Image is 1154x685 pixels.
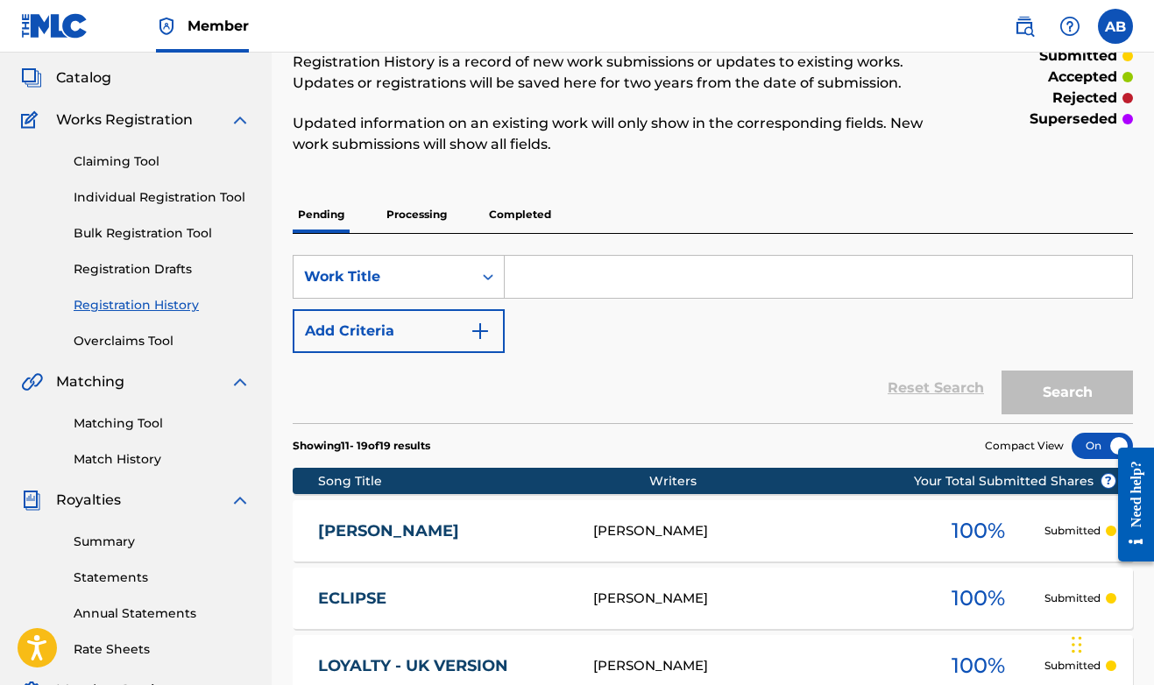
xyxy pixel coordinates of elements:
[74,188,251,207] a: Individual Registration Tool
[156,16,177,37] img: Top Rightsholder
[74,296,251,314] a: Registration History
[381,196,452,233] p: Processing
[230,109,251,131] img: expand
[318,656,570,676] a: LOYALTY - UK VERSION
[293,255,1133,423] form: Search Form
[1052,88,1117,109] p: rejected
[230,490,251,511] img: expand
[1048,67,1117,88] p: accepted
[593,656,912,676] div: [PERSON_NAME]
[21,371,43,392] img: Matching
[484,196,556,233] p: Completed
[318,521,570,541] a: [PERSON_NAME]
[593,521,912,541] div: [PERSON_NAME]
[74,152,251,171] a: Claiming Tool
[318,472,650,491] div: Song Title
[1007,9,1042,44] a: Public Search
[74,450,251,469] a: Match History
[1039,46,1117,67] p: submitted
[914,472,1116,491] span: Your Total Submitted Shares
[74,604,251,623] a: Annual Statements
[21,109,44,131] img: Works Registration
[304,266,462,287] div: Work Title
[1030,109,1117,130] p: superseded
[1066,601,1154,685] iframe: Chat Widget
[293,196,350,233] p: Pending
[1101,474,1115,488] span: ?
[74,640,251,659] a: Rate Sheets
[1105,432,1154,576] iframe: Resource Center
[1014,16,1035,37] img: search
[985,438,1064,454] span: Compact View
[293,113,939,155] p: Updated information on an existing work will only show in the corresponding fields. New work subm...
[21,67,42,88] img: Catalog
[74,332,251,350] a: Overclaims Tool
[1044,523,1101,539] p: Submitted
[1098,9,1133,44] div: User Menu
[230,371,251,392] img: expand
[1072,618,1082,671] div: Drag
[21,13,88,39] img: MLC Logo
[1052,9,1087,44] div: Help
[74,568,251,587] a: Statements
[21,67,111,88] a: CatalogCatalog
[293,52,939,94] p: Registration History is a record of new work submissions or updates to existing works. Updates or...
[1059,16,1080,37] img: help
[1044,590,1101,606] p: Submitted
[74,224,251,243] a: Bulk Registration Tool
[293,309,505,353] button: Add Criteria
[188,16,249,36] span: Member
[952,515,1005,547] span: 100 %
[952,650,1005,681] span: 100 %
[649,472,968,491] div: Writers
[56,109,193,131] span: Works Registration
[21,490,42,511] img: Royalties
[74,414,251,433] a: Matching Tool
[593,589,912,609] div: [PERSON_NAME]
[56,67,111,88] span: Catalog
[1044,658,1101,674] p: Submitted
[318,589,570,609] a: ECLIPSE
[293,438,430,454] p: Showing 11 - 19 of 19 results
[56,490,121,511] span: Royalties
[74,260,251,279] a: Registration Drafts
[470,321,491,342] img: 9d2ae6d4665cec9f34b9.svg
[56,371,124,392] span: Matching
[952,583,1005,614] span: 100 %
[74,533,251,551] a: Summary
